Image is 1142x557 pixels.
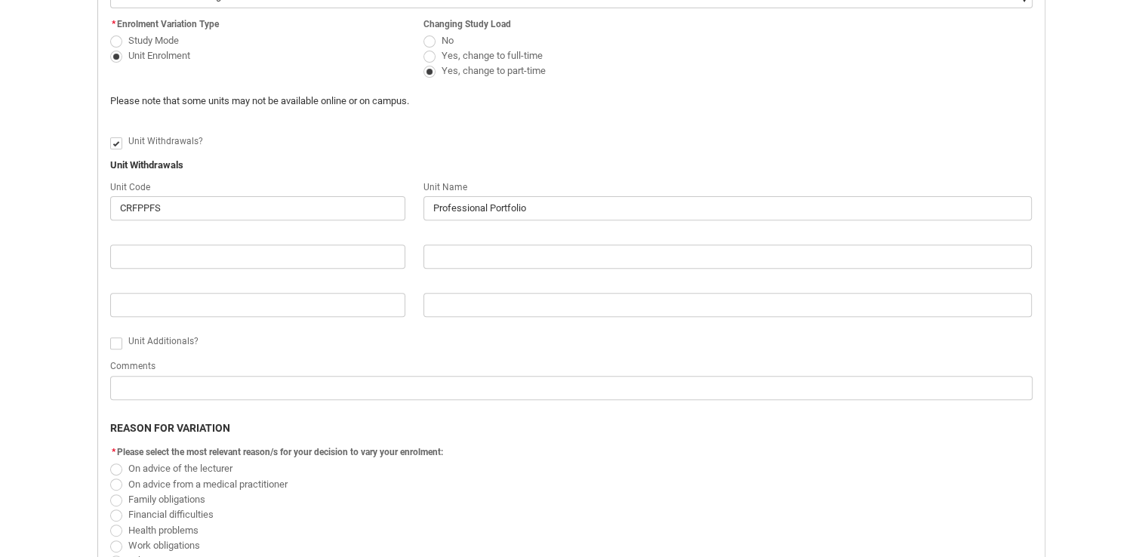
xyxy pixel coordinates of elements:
span: Changing Study Load [423,19,511,29]
span: Yes, change to part-time [442,65,546,76]
b: REASON FOR VARIATION [110,422,230,434]
span: Comments [110,361,155,371]
span: Unit Code [110,182,150,192]
span: On advice of the lecturer [128,463,232,474]
abbr: required [112,447,115,457]
span: Yes, change to full-time [442,50,543,61]
span: Please select the most relevant reason/s for your decision to vary your enrolment: [117,447,443,457]
span: Health problems [128,525,199,536]
span: On advice from a medical practitioner [128,479,288,490]
span: Unit Enrolment [128,50,190,61]
b: Unit Withdrawals [110,159,183,171]
span: Unit Additionals? [128,336,199,346]
p: Please note that some units may not be available online or on campus. [110,94,798,109]
span: Study Mode [128,35,179,46]
span: Family obligations [128,494,205,505]
span: Financial difficulties [128,509,214,520]
span: Unit Withdrawals? [128,136,203,146]
span: Work obligations [128,540,200,551]
span: No [442,35,454,46]
span: Enrolment Variation Type [117,19,219,29]
abbr: required [112,19,115,29]
span: Unit Name [423,182,467,192]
